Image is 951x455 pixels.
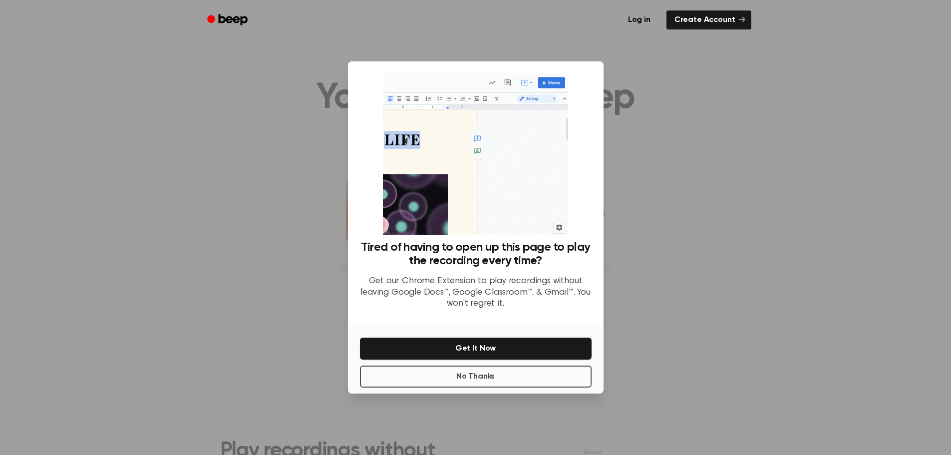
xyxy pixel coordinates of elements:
img: Beep extension in action [383,73,568,235]
a: Log in [618,8,660,31]
h3: Tired of having to open up this page to play the recording every time? [360,241,592,268]
p: Get our Chrome Extension to play recordings without leaving Google Docs™, Google Classroom™, & Gm... [360,276,592,310]
button: Get It Now [360,338,592,360]
button: No Thanks [360,366,592,388]
a: Beep [200,10,257,30]
a: Create Account [666,10,751,29]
